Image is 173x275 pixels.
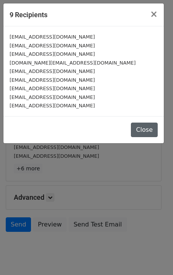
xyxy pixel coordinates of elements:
[10,86,95,91] small: [EMAIL_ADDRESS][DOMAIN_NAME]
[10,43,95,49] small: [EMAIL_ADDRESS][DOMAIN_NAME]
[144,3,164,25] button: Close
[10,77,95,83] small: [EMAIL_ADDRESS][DOMAIN_NAME]
[10,68,95,74] small: [EMAIL_ADDRESS][DOMAIN_NAME]
[10,103,95,108] small: [EMAIL_ADDRESS][DOMAIN_NAME]
[10,10,47,20] h5: 9 Recipients
[10,34,95,40] small: [EMAIL_ADDRESS][DOMAIN_NAME]
[135,238,173,275] iframe: Chat Widget
[10,60,135,66] small: [DOMAIN_NAME][EMAIL_ADDRESS][DOMAIN_NAME]
[150,9,158,19] span: ×
[10,51,95,57] small: [EMAIL_ADDRESS][DOMAIN_NAME]
[10,94,95,100] small: [EMAIL_ADDRESS][DOMAIN_NAME]
[131,123,158,137] button: Close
